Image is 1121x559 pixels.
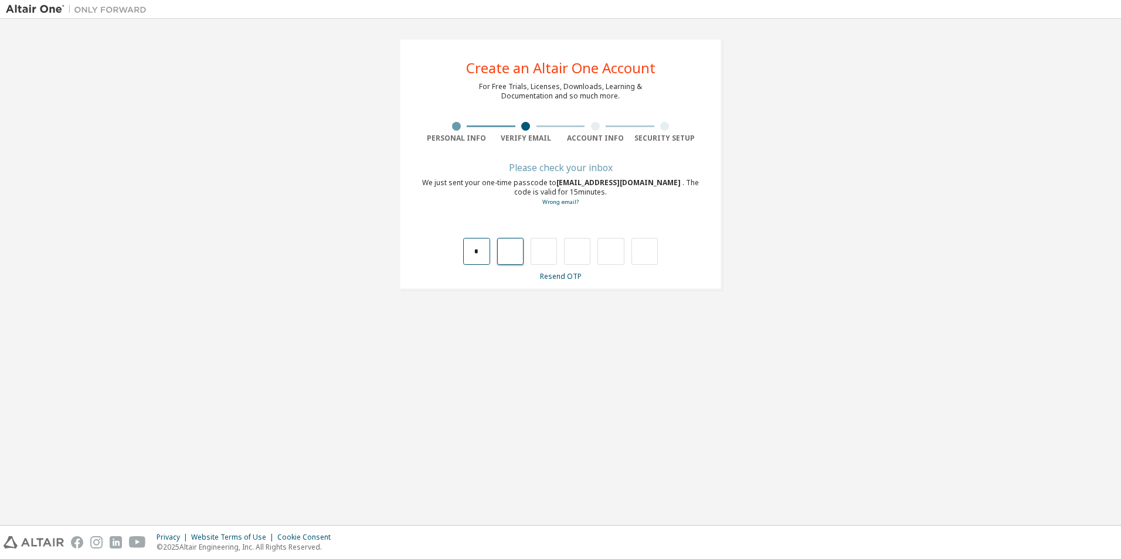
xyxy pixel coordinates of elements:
[422,178,699,207] div: We just sent your one-time passcode to . The code is valid for 15 minutes.
[422,164,699,171] div: Please check your inbox
[491,134,561,143] div: Verify Email
[277,533,338,542] div: Cookie Consent
[466,61,655,75] div: Create an Altair One Account
[542,198,579,206] a: Go back to the registration form
[157,542,338,552] p: © 2025 Altair Engineering, Inc. All Rights Reserved.
[90,536,103,548] img: instagram.svg
[157,533,191,542] div: Privacy
[191,533,277,542] div: Website Terms of Use
[110,536,122,548] img: linkedin.svg
[422,134,491,143] div: Personal Info
[129,536,146,548] img: youtube.svg
[630,134,700,143] div: Security Setup
[6,4,152,15] img: Altair One
[556,178,682,188] span: [EMAIL_ADDRESS][DOMAIN_NAME]
[479,82,642,101] div: For Free Trials, Licenses, Downloads, Learning & Documentation and so much more.
[4,536,64,548] img: altair_logo.svg
[560,134,630,143] div: Account Info
[71,536,83,548] img: facebook.svg
[540,271,582,281] a: Resend OTP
